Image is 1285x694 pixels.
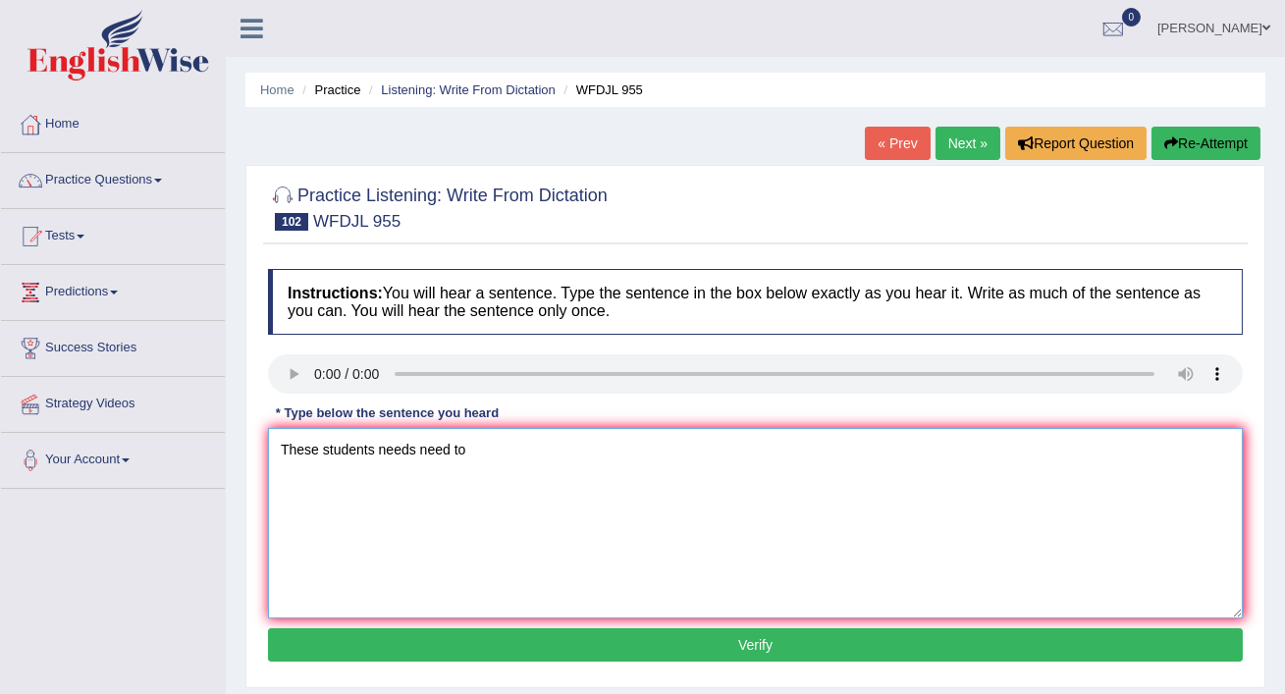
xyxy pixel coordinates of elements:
a: Predictions [1,265,225,314]
a: Next » [936,127,1000,160]
a: Your Account [1,433,225,482]
a: Home [260,82,294,97]
li: WFDJL 955 [560,80,643,99]
button: Re-Attempt [1151,127,1260,160]
a: Listening: Write From Dictation [381,82,556,97]
a: Success Stories [1,321,225,370]
button: Verify [268,628,1243,662]
li: Practice [297,80,360,99]
a: Tests [1,209,225,258]
b: Instructions: [288,285,383,301]
h4: You will hear a sentence. Type the sentence in the box below exactly as you hear it. Write as muc... [268,269,1243,335]
a: Home [1,97,225,146]
h2: Practice Listening: Write From Dictation [268,182,608,231]
a: Strategy Videos [1,377,225,426]
button: Report Question [1005,127,1147,160]
span: 0 [1122,8,1142,27]
span: 102 [275,213,308,231]
a: « Prev [865,127,930,160]
a: Practice Questions [1,153,225,202]
div: * Type below the sentence you heard [268,403,507,422]
small: WFDJL 955 [313,212,401,231]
